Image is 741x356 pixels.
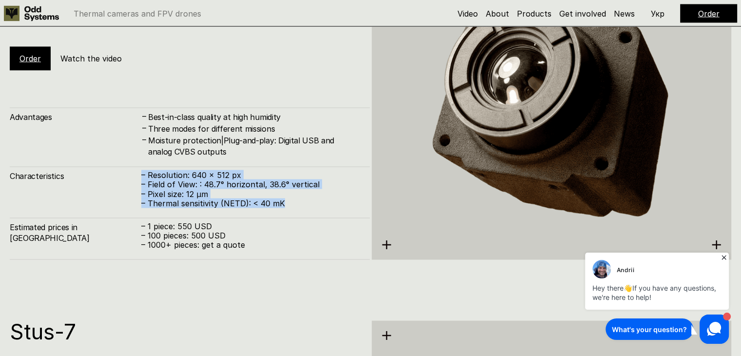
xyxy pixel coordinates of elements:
a: About [486,8,509,18]
p: – Pixel size: 12 µm [141,189,360,198]
h4: Estimated prices in [GEOGRAPHIC_DATA] [10,221,141,243]
h4: Best-in-class quality at high humidity [148,111,360,122]
a: Products [517,8,551,18]
a: Get involved [559,8,606,18]
h4: Moisture protection|Plug-and-play: Digital USB and analog CVBS outputs [148,135,360,157]
p: – Resolution: 640 x 512 px [141,170,360,179]
p: – 1 piece: 550 USD [141,221,360,231]
p: Укр [651,9,665,17]
h4: Three modes for different missions [148,123,360,134]
a: Order [19,53,41,63]
h4: Characteristics [10,170,141,181]
iframe: HelpCrunch [583,250,731,346]
h4: Advantages [10,111,141,122]
h4: – [142,134,146,145]
h1: Stus-7 [10,320,360,342]
a: News [614,8,635,18]
p: – 1000+ pieces: get a quote [141,240,360,249]
a: Order [698,8,720,18]
p: Thermal cameras and FPV drones [74,9,201,17]
p: – 100 pieces: 500 USD [141,231,360,240]
h4: – [142,122,146,133]
h4: – [142,110,146,121]
h5: Watch the video [60,53,122,63]
a: Video [457,8,478,18]
p: – Thermal sensitivity (NETD): < 40 mK [141,198,360,208]
p: – Field of View: : 48.7° horizontal, 38.6° vertical [141,179,360,189]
